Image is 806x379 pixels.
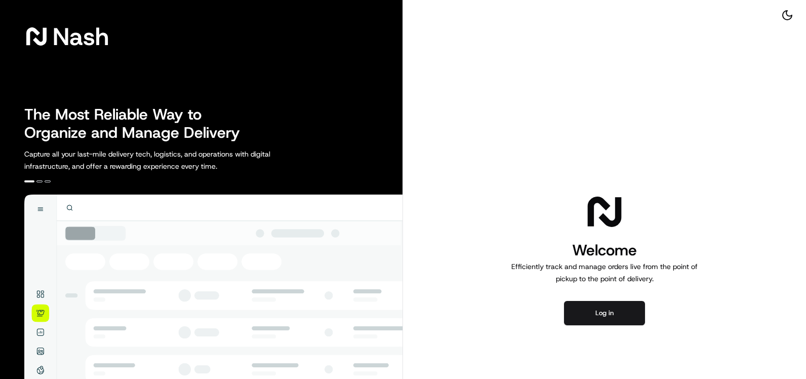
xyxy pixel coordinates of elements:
[53,26,109,47] span: Nash
[24,148,316,172] p: Capture all your last-mile delivery tech, logistics, and operations with digital infrastructure, ...
[24,105,251,142] h2: The Most Reliable Way to Organize and Manage Delivery
[507,260,702,285] p: Efficiently track and manage orders live from the point of pickup to the point of delivery.
[564,301,645,325] button: Log in
[507,240,702,260] h1: Welcome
